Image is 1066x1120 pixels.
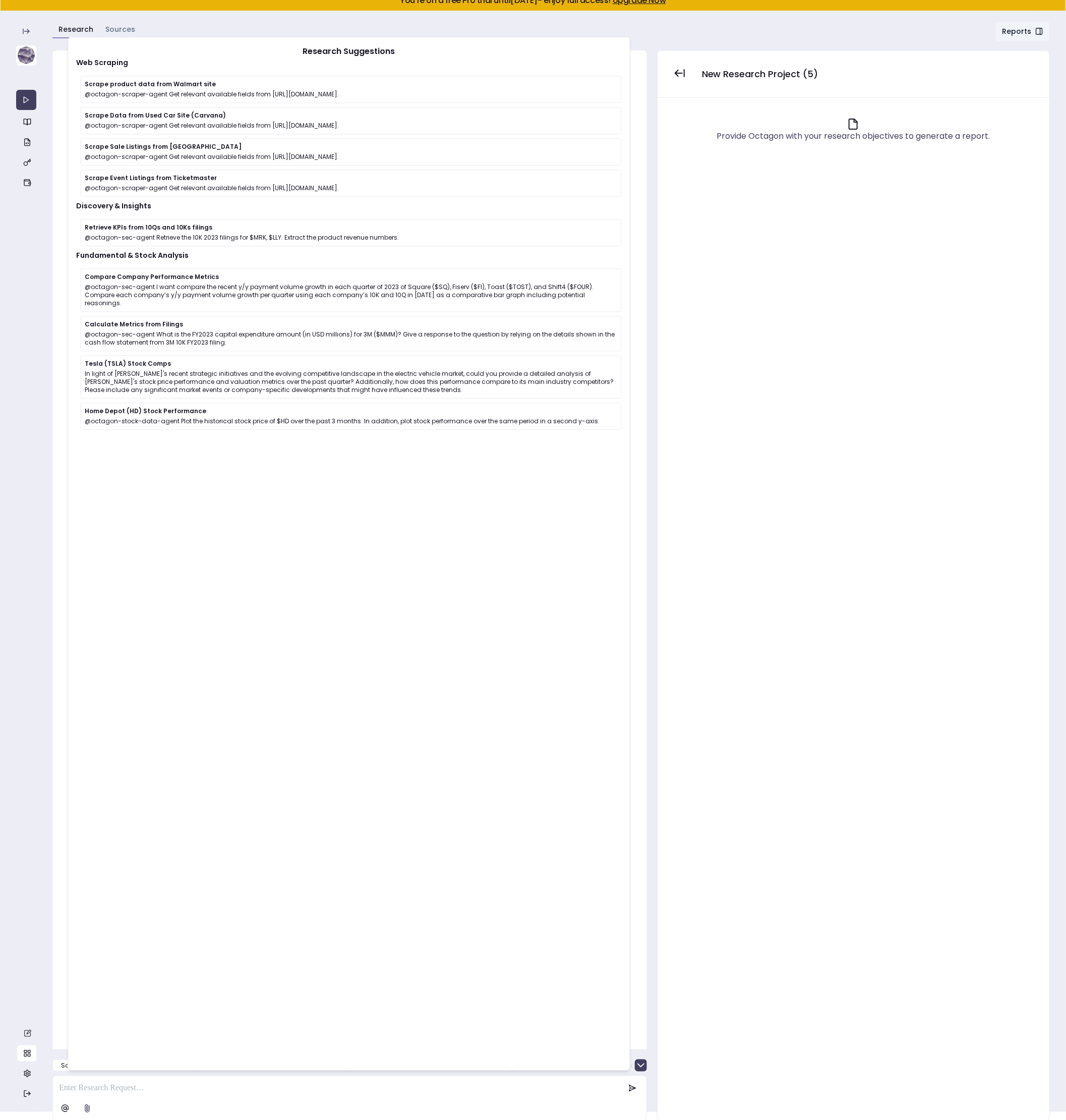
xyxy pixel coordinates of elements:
p: @octagon-sec-agent I want compare the recent y/y payment volume growth in each quarter of 2023 of... [85,283,617,307]
p: @octagon-scraper-agent Get relevant available fields from [URL][DOMAIN_NAME]. [85,122,617,130]
p: Scrape Event Listings from Ticketmaster [85,174,617,182]
p: Web Scraping [76,58,621,68]
a: Research [58,24,93,34]
p: Calculate Metrics from Filings [85,320,617,328]
p: @octagon-scraper-agent Get relevant available fields from [URL][DOMAIN_NAME]. [85,90,617,98]
p: @octagon-stock-data-agent Plot the historical stock price of $HD over the past 3 months. In addit... [85,417,617,425]
p: Compare Company Performance Metrics [85,273,617,281]
p: Home Depot (HD) Stock Performance [85,407,617,415]
p: Fundamental & Stock Analysis [76,250,621,260]
p: Research Suggestions [76,45,621,58]
img: logo-0uyt-Vr5.svg [16,45,36,66]
div: Provide Octagon with your research objectives to generate a report. [717,130,990,142]
p: Tesla (TSLA) Stock Comps [85,360,617,368]
p: Scrape Sale Listings from [GEOGRAPHIC_DATA] [85,143,617,151]
p: In light of [PERSON_NAME]'s recent strategic initiatives and the evolving competitive landscape i... [85,370,617,394]
p: @octagon-sec-agent Retrieve the 10K 2023 filings for $MRK, $LLY. Extract the product revenue numb... [85,234,617,242]
p: @octagon-scraper-agent Get relevant available fields from [URL][DOMAIN_NAME]. [85,184,617,192]
button: Scrape product data from Walmart site [52,1059,192,1072]
p: @octagon-scraper-agent Get relevant available fields from [URL][DOMAIN_NAME]. [85,153,617,161]
p: Scrape Data from Used Car Site (Carvana) [85,111,617,120]
p: Retrieve KPIs from 10Qs and 10Ks filings [85,223,617,232]
button: Reports [995,21,1050,41]
a: Sources [105,24,135,34]
p: @octagon-sec-agent What is the FY2023 capital expenditure amount (in USD millions) for 3M ($MMM)?... [85,330,617,347]
p: Discovery & Insights [76,201,621,211]
p: Scrape product data from Walmart site [85,80,617,88]
a: API Playground [16,90,36,110]
button: New Research Project (5) [694,63,826,85]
